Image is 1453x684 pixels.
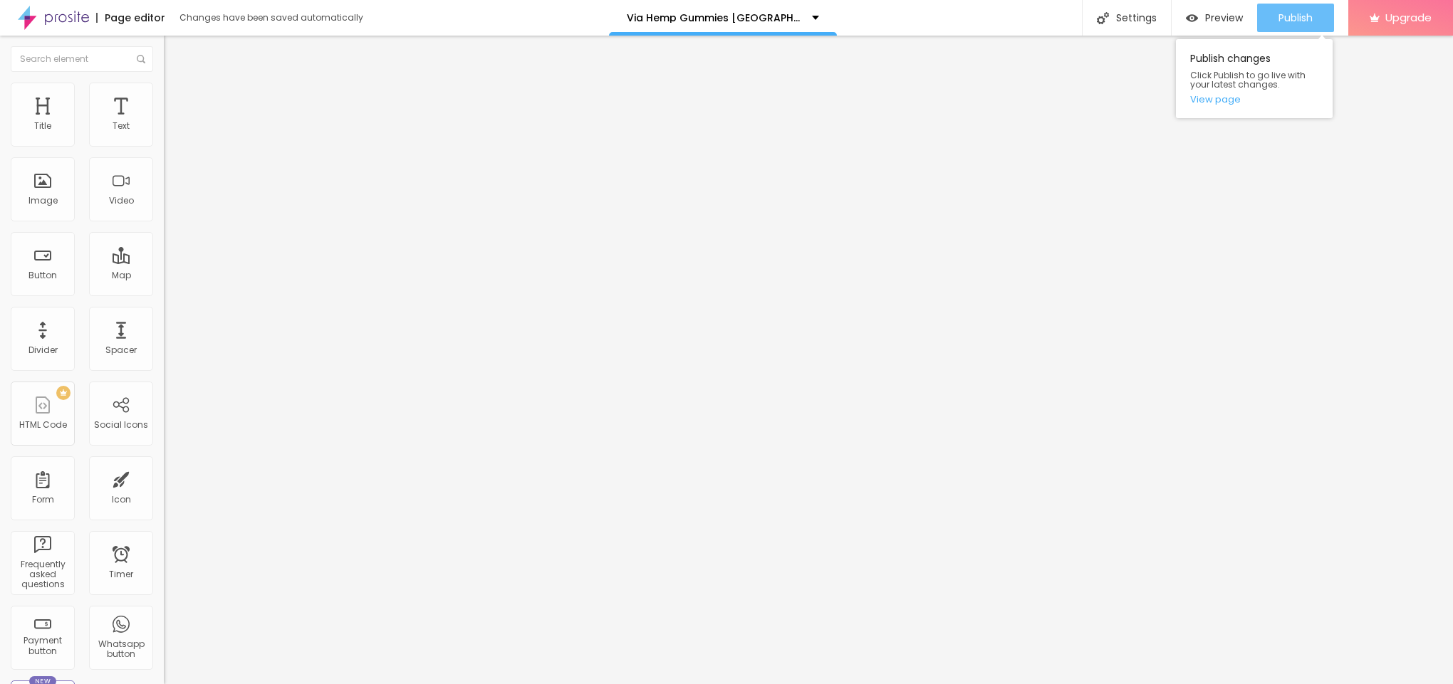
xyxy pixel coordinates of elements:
div: Timer [109,569,133,579]
input: Search element [11,46,153,72]
div: Icon [112,495,131,505]
div: Title [34,121,51,131]
div: Button [28,270,57,280]
img: view-1.svg [1186,12,1198,24]
span: Click Publish to go live with your latest changes. [1190,70,1318,89]
div: Social Icons [94,420,148,430]
button: Preview [1172,4,1257,32]
div: Image [28,196,58,206]
div: Text [113,121,130,131]
p: Via Hemp Gummies [GEOGRAPHIC_DATA] [627,13,801,23]
a: View page [1190,95,1318,104]
div: Video [109,196,134,206]
button: Publish [1257,4,1334,32]
div: Whatsapp button [93,639,149,660]
div: Changes have been saved automatically [179,14,363,22]
div: Frequently asked questions [14,559,71,590]
div: Payment button [14,636,71,656]
div: Page editor [96,13,165,23]
img: Icone [1097,12,1109,24]
span: Preview [1205,12,1243,23]
div: Map [112,270,131,280]
div: Publish changes [1176,39,1333,118]
span: Upgrade [1385,11,1432,23]
iframe: Editor [164,36,1453,684]
div: Divider [28,345,58,355]
div: HTML Code [19,420,67,430]
img: Icone [137,55,145,63]
span: Publish [1278,12,1313,23]
div: Spacer [105,345,137,355]
div: Form [32,495,54,505]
